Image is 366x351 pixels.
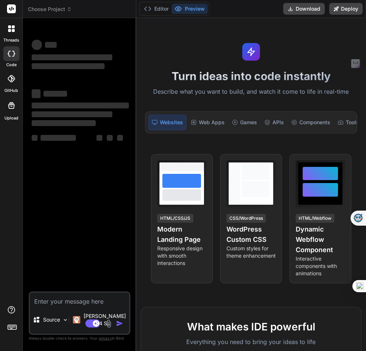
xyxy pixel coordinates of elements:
div: Websites [148,115,186,130]
p: Everything you need to bring your ideas to life [153,337,349,346]
span: ‌ [32,89,41,98]
span: ‌ [32,54,112,60]
label: GitHub [4,87,18,94]
span: ‌ [43,91,67,97]
img: one_i.png [356,282,364,290]
label: Upload [4,115,18,121]
img: attachment [105,319,113,328]
div: HTML/CSS/JS [157,214,193,223]
label: code [6,62,17,68]
div: HTML/Webflow [296,214,334,223]
h4: WordPress Custom CSS [226,224,276,245]
div: Games [229,115,260,130]
p: Custom styles for theme enhancement [226,245,276,259]
button: Editor [141,4,172,14]
div: Components [288,115,333,130]
img: icon [116,320,123,327]
span: ‌ [32,111,112,117]
span: ‌ [32,63,105,69]
span: ‌ [41,135,76,141]
span: privacy [99,336,112,340]
div: Web Apps [188,115,228,130]
span: ‌ [32,135,38,141]
p: Describe what you want to build, and watch it come to life in real-time [141,87,362,97]
span: ‌ [32,120,96,126]
button: Download [283,3,325,15]
img: Claude 4 Sonnet [73,316,80,323]
div: CSS/WordPress [226,214,266,223]
img: Pick Models [62,317,68,323]
button: Deploy [329,3,363,15]
span: ‌ [32,40,42,50]
span: ‌ [107,135,113,141]
span: ‌ [117,135,123,141]
p: Source [43,316,60,323]
h4: Modern Landing Page [157,224,207,245]
span: ‌ [96,135,102,141]
div: APIs [261,115,287,130]
span: ‌ [32,103,129,108]
span: ‌ [45,42,57,48]
span: Choose Project [28,6,72,13]
button: Preview [172,4,208,14]
p: [PERSON_NAME] 4 S.. [83,312,126,327]
label: threads [3,37,19,43]
p: Always double-check its answers. Your in Bind [29,335,130,342]
p: Responsive design with smooth interactions [157,245,207,267]
h4: Dynamic Webflow Component [296,224,345,255]
p: Interactive components with animations [296,255,345,277]
h1: Turn ideas into code instantly [141,69,362,83]
div: Tools [335,115,362,130]
h2: What makes IDE powerful [153,319,349,334]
